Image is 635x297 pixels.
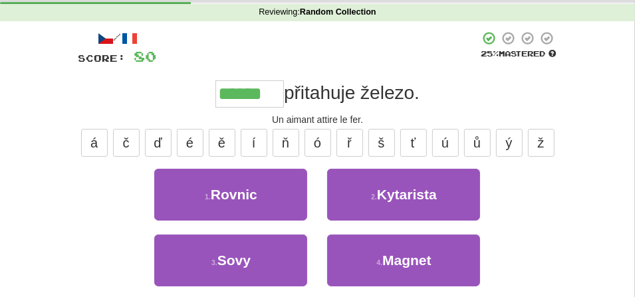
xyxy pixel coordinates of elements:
button: ů [464,129,491,157]
div: Mastered [480,49,557,59]
button: ý [496,129,523,157]
button: í [241,129,267,157]
div: Un aimant attire le fer. [78,113,557,126]
span: Rovnic [211,187,257,202]
span: Sovy [217,252,251,268]
button: ú [432,129,459,157]
button: á [81,129,108,157]
button: š [368,129,395,157]
span: přitahuje železo. [284,82,420,103]
small: 3 . [211,258,217,266]
button: ě [209,129,235,157]
button: ó [305,129,331,157]
span: Score: [78,52,126,64]
small: 2 . [371,193,377,201]
small: 4 . [376,258,382,266]
button: 4.Magnet [327,235,480,286]
button: 1.Rovnic [154,169,307,221]
strong: Random Collection [300,7,376,17]
button: ť [400,129,427,157]
button: 3.Sovy [154,235,307,286]
button: 2.Kytarista [327,169,480,221]
span: Magnet [382,252,432,268]
small: 1 . [205,193,211,201]
span: Kytarista [377,187,437,202]
button: ř [336,129,363,157]
span: 25 % [481,49,499,58]
button: ď [145,129,172,157]
div: / [78,31,157,47]
span: 80 [134,48,157,64]
button: ň [273,129,299,157]
button: é [177,129,203,157]
button: č [113,129,140,157]
button: ž [528,129,555,157]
